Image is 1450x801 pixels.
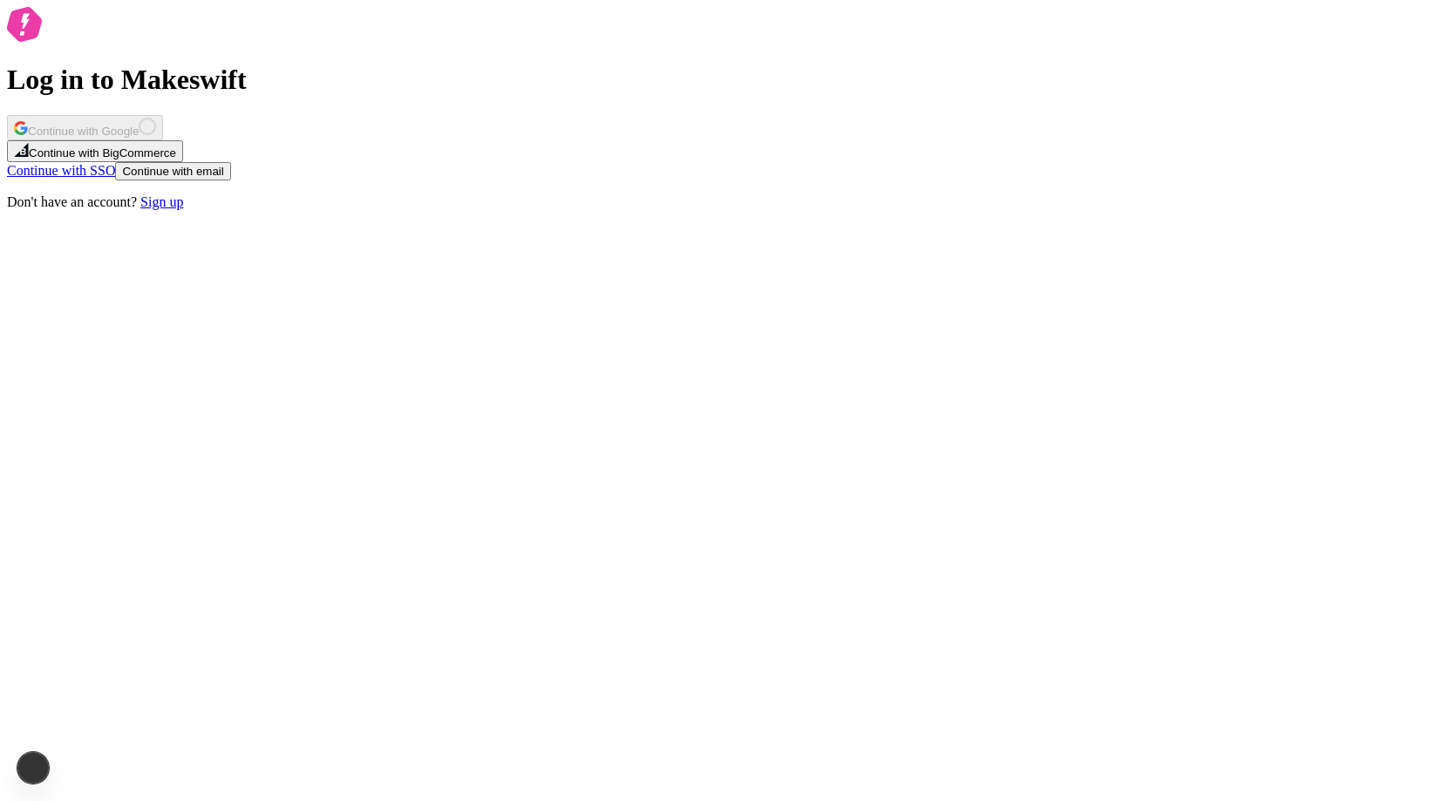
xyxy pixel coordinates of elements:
a: Sign up [140,194,183,209]
a: Continue with SSO [7,163,115,178]
span: Continue with BigCommerce [29,146,176,160]
h1: Log in to Makeswift [7,64,1443,96]
button: Continue with email [115,162,230,180]
button: Continue with BigCommerce [7,140,183,162]
p: Don't have an account? [7,194,1443,210]
button: Continue with Google [7,115,163,140]
span: Continue with Google [28,125,139,138]
span: Continue with email [122,165,223,178]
